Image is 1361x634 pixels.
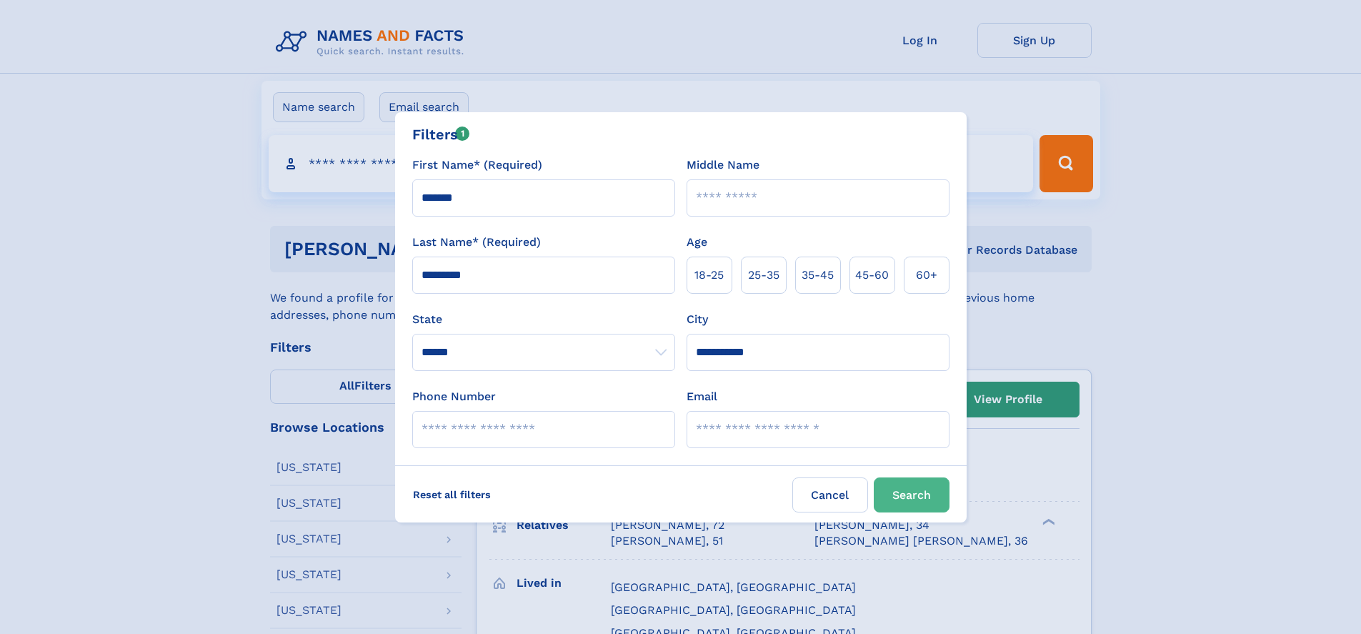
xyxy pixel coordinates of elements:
[412,311,675,328] label: State
[687,234,707,251] label: Age
[687,311,708,328] label: City
[792,477,868,512] label: Cancel
[874,477,949,512] button: Search
[802,267,834,284] span: 35‑45
[412,157,542,174] label: First Name* (Required)
[855,267,889,284] span: 45‑60
[412,388,496,405] label: Phone Number
[687,157,759,174] label: Middle Name
[687,388,717,405] label: Email
[748,267,779,284] span: 25‑35
[694,267,724,284] span: 18‑25
[404,477,500,512] label: Reset all filters
[916,267,937,284] span: 60+
[412,124,470,145] div: Filters
[412,234,541,251] label: Last Name* (Required)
